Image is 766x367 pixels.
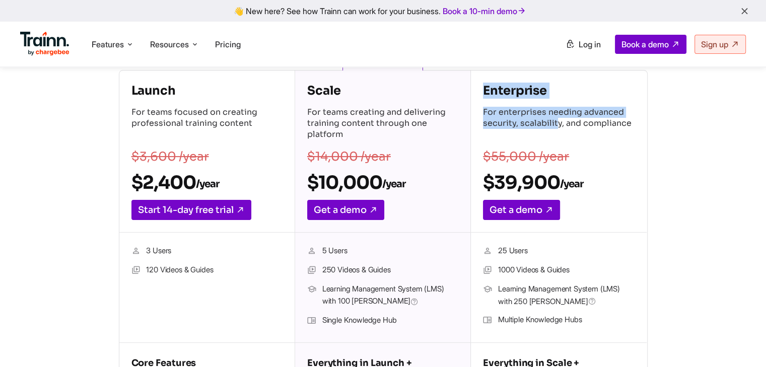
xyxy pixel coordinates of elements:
a: Pricing [215,39,241,49]
span: Learning Management System (LMS) with 250 [PERSON_NAME] [498,283,635,308]
sub: /year [382,178,405,190]
a: Book a 10-min demo [441,4,528,18]
h2: $2,400 [131,171,283,194]
h4: Enterprise [483,83,635,99]
li: 5 Users [307,245,458,258]
li: Single Knowledge Hub [307,314,458,327]
li: Multiple Knowledge Hubs [483,314,635,327]
h2: $39,900 [483,171,635,194]
a: Get a demo [307,200,384,220]
h4: Launch [131,83,283,99]
li: 1000 Videos & Guides [483,264,635,277]
li: 250 Videos & Guides [307,264,458,277]
p: For teams creating and delivering training content through one platform [307,107,458,142]
p: For teams focused on creating professional training content [131,107,283,142]
s: $14,000 /year [307,149,391,164]
iframe: Chat Widget [716,319,766,367]
h2: $10,000 [307,171,458,194]
span: Sign up [701,39,728,49]
s: $3,600 /year [131,149,209,164]
span: Resources [150,39,189,50]
a: Log in [560,35,607,53]
sub: /year [196,178,219,190]
a: Book a demo [615,35,686,54]
li: 120 Videos & Guides [131,264,283,277]
img: Trainn Logo [20,32,69,56]
sub: /year [560,178,583,190]
a: Get a demo [483,200,560,220]
li: 25 Users [483,245,635,258]
h4: Scale [307,83,458,99]
a: Start 14-day free trial [131,200,251,220]
span: Log in [579,39,601,49]
span: Learning Management System (LMS) with 100 [PERSON_NAME] [322,283,458,308]
p: For enterprises needing advanced security, scalability, and compliance [483,107,635,142]
s: $55,000 /year [483,149,569,164]
span: Book a demo [621,39,669,49]
li: 3 Users [131,245,283,258]
a: Sign up [694,35,746,54]
span: Features [92,39,124,50]
div: 👋 New here? See how Trainn can work for your business. [6,6,760,16]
